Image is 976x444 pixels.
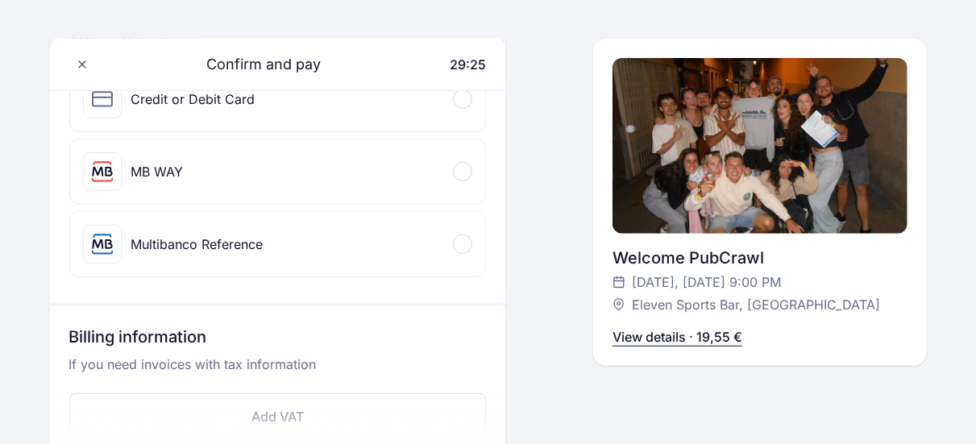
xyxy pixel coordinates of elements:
p: If you need invoices with tax information [69,355,487,387]
div: Credit or Debit Card [131,89,255,109]
div: Welcome PubCrawl [613,247,907,269]
button: Add VAT [69,393,487,440]
div: Multibanco Reference [131,234,264,254]
span: Eleven Sports Bar, [GEOGRAPHIC_DATA] [632,295,880,314]
span: [DATE], [DATE] 9:00 PM [632,272,781,292]
span: 29:25 [450,56,486,73]
span: Confirm and pay [187,53,321,76]
p: View details · 19,55 € [613,327,742,346]
div: MB WAY [131,162,184,181]
h3: Billing information [69,326,487,355]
